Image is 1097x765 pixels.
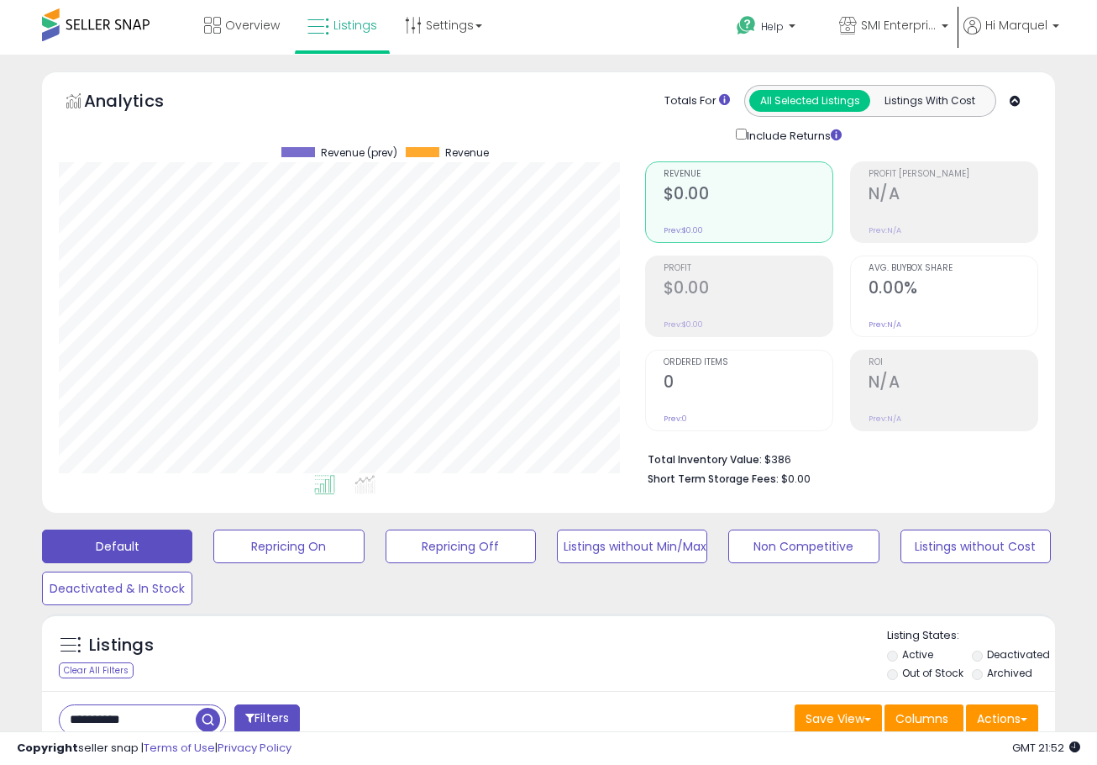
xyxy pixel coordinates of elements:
button: Actions [966,704,1038,733]
button: Deactivated & In Stock [42,572,192,605]
span: 2025-08-10 21:52 GMT [1012,740,1080,756]
span: Columns [895,710,948,727]
small: Prev: $0.00 [664,319,703,330]
a: Privacy Policy [218,740,291,756]
li: $386 [648,448,1026,468]
span: Profit [PERSON_NAME] [869,170,1037,179]
label: Out of Stock [902,666,963,680]
small: Prev: 0 [664,414,687,424]
label: Archived [987,666,1032,680]
span: Overview [225,17,280,34]
button: All Selected Listings [749,90,870,112]
div: Totals For [664,93,730,109]
button: Repricing Off [386,530,536,563]
a: Help [723,3,824,55]
span: ROI [869,358,1037,367]
small: Prev: N/A [869,225,901,235]
label: Active [902,647,933,662]
small: Prev: N/A [869,319,901,330]
p: Listing States: [887,628,1055,644]
span: Profit [664,264,832,273]
b: Short Term Storage Fees: [648,472,779,486]
button: Columns [884,704,963,733]
h2: $0.00 [664,278,832,301]
span: Ordered Items [664,358,832,367]
h2: $0.00 [664,184,832,207]
small: Prev: $0.00 [664,225,703,235]
button: Listings without Min/Max [557,530,707,563]
span: Hi Marquel [985,17,1047,34]
i: Get Help [736,15,757,36]
h2: N/A [869,372,1037,395]
span: Avg. Buybox Share [869,264,1037,273]
span: Revenue [445,147,489,159]
button: Filters [234,704,300,734]
label: Deactivated [987,647,1050,662]
a: Hi Marquel [963,17,1059,55]
button: Non Competitive [728,530,879,563]
button: Listings With Cost [869,90,990,112]
small: Prev: N/A [869,414,901,424]
span: Revenue (prev) [321,147,397,159]
div: Clear All Filters [59,662,134,678]
span: $0.00 [781,471,811,487]
a: Terms of Use [144,740,215,756]
button: Save View [795,704,882,733]
strong: Copyright [17,740,78,756]
h5: Listings [89,634,154,657]
button: Repricing On [213,530,364,563]
div: Include Returns [723,125,862,145]
h5: Analytics [84,89,197,117]
div: seller snap | | [17,741,291,757]
button: Listings without Cost [900,530,1051,563]
h2: 0 [664,372,832,395]
span: SMI Enterprise [861,17,937,34]
button: Default [42,530,192,563]
b: Total Inventory Value: [648,452,762,467]
span: Revenue [664,170,832,179]
h2: N/A [869,184,1037,207]
span: Help [761,19,784,34]
span: Listings [333,17,377,34]
h2: 0.00% [869,278,1037,301]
